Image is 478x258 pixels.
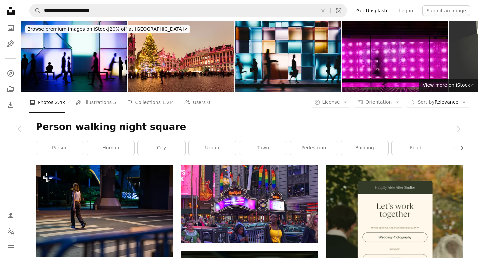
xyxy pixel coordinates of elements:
h1: Person walking night square [36,121,463,133]
a: Get Unsplash+ [352,5,395,16]
a: Illustrations 5 [76,92,116,113]
button: Visual search [331,4,347,17]
a: building [341,141,388,155]
span: 5 [113,99,116,106]
a: View more on iStock↗ [419,79,478,92]
form: Find visuals sitewide [29,4,347,17]
a: group of people walking beside Hard Rock cafe [181,201,318,207]
a: urban [189,141,236,155]
button: Clear [316,4,330,17]
span: 0 [207,99,210,106]
a: Users 0 [184,92,210,113]
a: Log in [395,5,417,16]
span: View more on iStock ↗ [423,82,474,88]
a: Portrait of Young beautiful Asian woman walking on street crosswalk in the city and looking at cr... [36,208,173,214]
button: Orientation [354,97,403,108]
span: 1.2M [162,99,173,106]
a: Photos [4,21,17,34]
a: Browse premium images on iStock|20% off at [GEOGRAPHIC_DATA]↗ [21,21,194,37]
a: city [138,141,185,155]
a: Explore [4,67,17,80]
button: License [311,97,352,108]
img: Christmas tree in a crowded square surrounded by illuminated historic buildings at night. Brussel... [128,21,234,92]
span: Orientation [365,99,392,105]
button: Language [4,225,17,238]
img: Portrait of Young beautiful Asian woman walking on street crosswalk in the city and looking at cr... [36,165,173,257]
a: road [392,141,439,155]
button: Search Unsplash [30,4,41,17]
span: License [322,99,340,105]
img: moving in pink [342,21,448,92]
a: Collections 1.2M [126,92,173,113]
a: pedestrian [290,141,338,155]
a: Collections [4,83,17,96]
span: Relevance [418,99,458,106]
img: Glowing building at night [21,21,127,92]
button: Menu [4,241,17,254]
span: Sort by [418,99,434,105]
img: group of people walking beside Hard Rock cafe [181,165,318,242]
a: Illustrations [4,37,17,50]
a: human [87,141,134,155]
button: Sort byRelevance [406,97,470,108]
span: Browse premium images on iStock | [27,26,109,32]
a: Log in / Sign up [4,209,17,222]
a: person [36,141,84,155]
button: Submit an image [422,5,470,16]
a: Next [438,97,478,161]
img: Glowing building [235,21,341,92]
a: town [239,141,287,155]
span: 20% off at [GEOGRAPHIC_DATA] ↗ [27,26,188,32]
